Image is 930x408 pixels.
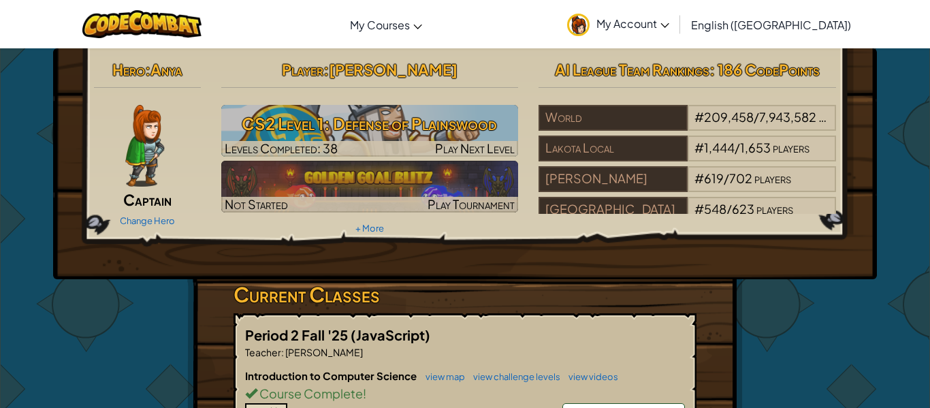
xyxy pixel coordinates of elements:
span: [PERSON_NAME] [329,60,458,79]
span: # [694,109,704,125]
span: 548 [704,201,726,217]
img: CS2 Level 1: Defense of Plainswood [221,105,519,157]
span: Introduction to Computer Science [245,369,419,382]
span: : 186 CodePoints [709,60,820,79]
span: players [773,140,809,155]
span: 1,444 [704,140,735,155]
span: 209,458 [704,109,754,125]
span: Not Started [225,196,288,212]
span: Player [282,60,323,79]
a: Not StartedPlay Tournament [221,161,519,213]
span: # [694,170,704,186]
span: AI League Team Rankings [555,60,709,79]
span: 619 [704,170,724,186]
span: players [754,170,791,186]
img: CodeCombat logo [82,10,202,38]
span: [PERSON_NAME] [284,346,363,358]
a: World#209,458/7,943,582players [539,118,836,134]
span: : [145,60,150,79]
span: Course Complete [257,386,363,401]
span: # [694,140,704,155]
h3: Current Classes [234,279,696,310]
span: Anya [150,60,182,79]
span: 702 [729,170,752,186]
span: # [694,201,704,217]
a: Play Next Level [221,105,519,157]
span: 1,653 [740,140,771,155]
span: Hero [112,60,145,79]
span: Captain [123,190,172,209]
span: players [756,201,793,217]
span: : [281,346,284,358]
span: 623 [732,201,754,217]
span: ! [363,386,366,401]
span: My Account [596,16,669,31]
img: captain-pose.png [125,105,164,187]
a: [GEOGRAPHIC_DATA]#548/623players [539,210,836,225]
a: Change Hero [120,215,175,226]
span: / [724,170,729,186]
a: My Courses [343,6,429,43]
span: Levels Completed: 38 [225,140,338,156]
a: English ([GEOGRAPHIC_DATA]) [684,6,858,43]
span: My Courses [350,18,410,32]
h3: CS2 Level 1: Defense of Plainswood [221,108,519,139]
img: Golden Goal [221,161,519,213]
span: Teacher [245,346,281,358]
span: 7,943,582 [759,109,816,125]
span: : [323,60,329,79]
a: view map [419,371,465,382]
span: / [726,201,732,217]
div: Lakota Local [539,136,687,161]
div: World [539,105,687,131]
span: English ([GEOGRAPHIC_DATA]) [691,18,851,32]
a: Lakota Local#1,444/1,653players [539,148,836,164]
div: [GEOGRAPHIC_DATA] [539,197,687,223]
a: + More [355,223,384,234]
a: view challenge levels [466,371,560,382]
span: Play Next Level [435,140,515,156]
span: Play Tournament [428,196,515,212]
span: / [735,140,740,155]
span: (JavaScript) [351,326,430,343]
div: [PERSON_NAME] [539,166,687,192]
a: view videos [562,371,618,382]
span: / [754,109,759,125]
img: avatar [567,14,590,36]
span: Period 2 Fall '25 [245,326,351,343]
a: My Account [560,3,676,46]
a: [PERSON_NAME]#619/702players [539,179,836,195]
